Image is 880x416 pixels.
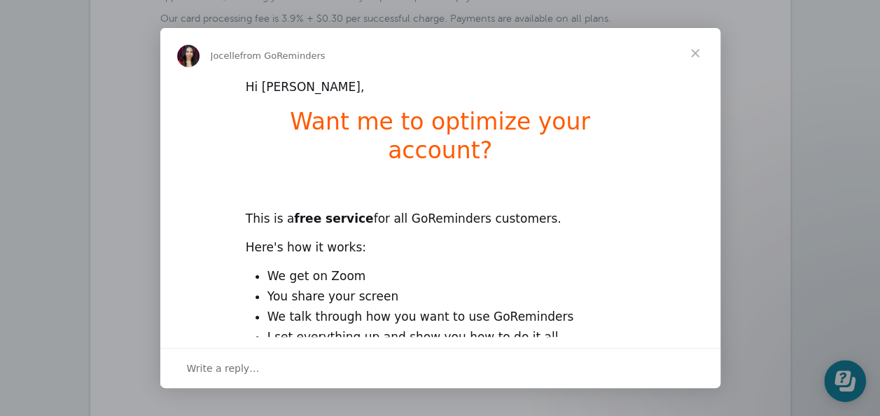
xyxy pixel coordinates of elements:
div: Hi [PERSON_NAME], [246,79,635,96]
span: Close [670,28,720,78]
div: Open conversation and reply [160,348,720,388]
b: free service [294,212,373,226]
span: Write a reply… [187,359,260,377]
li: We talk through how you want to use GoReminders [267,309,635,326]
img: Profile image for Jocelle [177,45,200,67]
span: from GoReminders [240,50,326,61]
div: Here's how it works: [246,240,635,256]
span: Jocelle [211,50,240,61]
div: This is a for all GoReminders customers. [246,195,635,228]
li: I set everything up and show you how to do it all [267,329,635,346]
h1: Want me to optimize your account? [246,108,635,174]
li: You share your screen [267,289,635,305]
li: We get on Zoom [267,268,635,285]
